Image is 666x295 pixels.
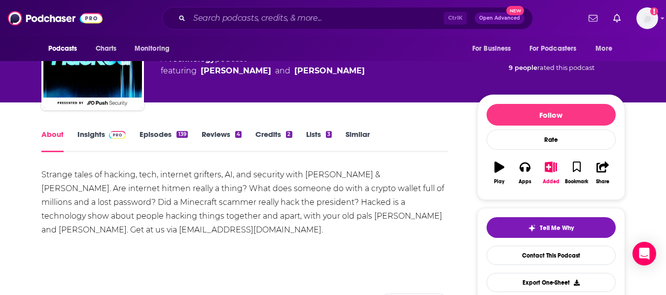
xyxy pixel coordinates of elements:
[41,130,64,152] a: About
[537,64,595,71] span: rated this podcast
[162,7,533,30] div: Search podcasts, credits, & more...
[590,155,615,191] button: Share
[161,65,365,77] span: featuring
[479,16,520,21] span: Open Advanced
[519,179,531,185] div: Apps
[346,130,370,152] a: Similar
[650,7,658,15] svg: Add a profile image
[487,273,616,292] button: Export One-Sheet
[128,39,182,58] button: open menu
[506,6,524,15] span: New
[565,179,588,185] div: Bookmark
[564,155,590,191] button: Bookmark
[487,130,616,150] div: Rate
[509,64,537,71] span: 9 people
[636,7,658,29] span: Logged in as hconnor
[487,217,616,238] button: tell me why sparkleTell Me Why
[96,42,117,56] span: Charts
[255,130,292,152] a: Credits2
[140,130,187,152] a: Episodes139
[487,155,512,191] button: Play
[41,39,90,58] button: open menu
[465,39,524,58] button: open menu
[48,42,77,56] span: Podcasts
[538,155,563,191] button: Added
[512,155,538,191] button: Apps
[589,39,625,58] button: open menu
[487,246,616,265] a: Contact This Podcast
[135,42,170,56] span: Monitoring
[540,224,574,232] span: Tell Me Why
[523,39,591,58] button: open menu
[632,242,656,265] div: Open Intercom Messenger
[176,131,187,138] div: 139
[306,130,332,152] a: Lists3
[235,131,242,138] div: 4
[161,53,365,77] div: A podcast
[596,179,609,185] div: Share
[543,179,560,185] div: Added
[636,7,658,29] button: Show profile menu
[109,131,126,139] img: Podchaser Pro
[609,10,625,27] a: Show notifications dropdown
[636,7,658,29] img: User Profile
[528,224,536,232] img: tell me why sparkle
[326,131,332,138] div: 3
[201,65,271,77] a: Jordan Bloemen
[444,12,467,25] span: Ctrl K
[77,130,126,152] a: InsightsPodchaser Pro
[89,39,123,58] a: Charts
[585,10,601,27] a: Show notifications dropdown
[472,42,511,56] span: For Business
[202,130,242,152] a: Reviews4
[475,12,525,24] button: Open AdvancedNew
[8,9,103,28] img: Podchaser - Follow, Share and Rate Podcasts
[596,42,612,56] span: More
[494,179,504,185] div: Play
[529,42,577,56] span: For Podcasters
[275,65,290,77] span: and
[189,10,444,26] input: Search podcasts, credits, & more...
[294,65,365,77] a: Scott Francis Winder
[41,168,448,237] div: Strange tales of hacking, tech, internet grifters, AI, and security with [PERSON_NAME] & [PERSON_...
[286,131,292,138] div: 2
[487,104,616,126] button: Follow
